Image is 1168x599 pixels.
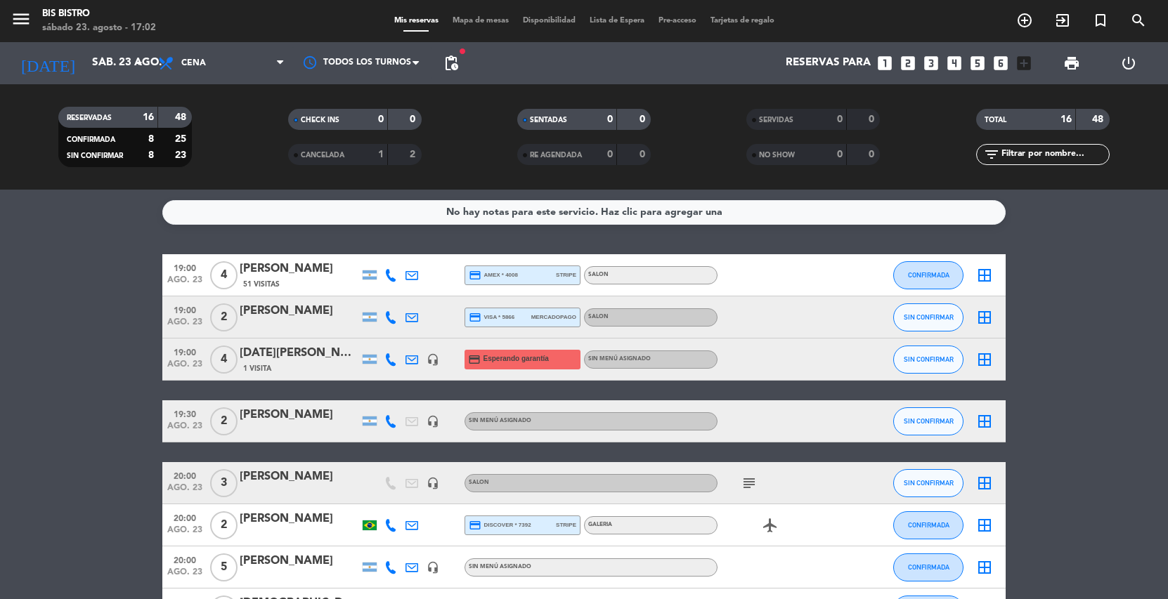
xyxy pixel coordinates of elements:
[869,150,877,159] strong: 0
[759,117,793,124] span: SERVIDAS
[556,520,576,529] span: stripe
[904,313,954,321] span: SIN CONFIRMAR
[976,267,993,284] i: border_all
[167,317,202,334] span: ago. 23
[240,260,359,278] div: [PERSON_NAME]
[583,17,651,25] span: Lista de Espera
[588,272,609,277] span: SALON
[908,271,949,279] span: CONFIRMADA
[175,134,189,144] strong: 25
[908,521,949,529] span: CONFIRMADA
[469,269,481,282] i: credit_card
[167,483,202,499] span: ago. 23
[167,259,202,275] span: 19:00
[640,114,648,124] strong: 0
[1092,114,1106,124] strong: 48
[1101,42,1158,84] div: LOG OUT
[167,567,202,584] span: ago. 23
[240,302,359,320] div: [PERSON_NAME]
[210,261,238,289] span: 4
[167,275,202,291] span: ago. 23
[410,114,418,124] strong: 0
[588,356,651,362] span: Sin menú asignado
[469,480,489,485] span: SALON
[446,204,722,220] div: No hay notas para este servicio. Haz clic para agregar una
[904,479,954,487] span: SIN CONFIRMAR
[976,309,993,326] i: border_all
[556,270,576,279] span: stripe
[640,150,648,159] strong: 0
[469,311,514,324] span: visa * 5866
[148,150,154,160] strong: 8
[181,58,206,68] span: Cena
[446,17,516,25] span: Mapa de mesas
[1063,55,1080,72] span: print
[67,114,112,121] span: RESERVADAS
[837,150,843,159] strong: 0
[175,150,189,160] strong: 23
[893,261,963,289] button: CONFIRMADA
[167,343,202,360] span: 19:00
[904,417,954,425] span: SIN CONFIRMAR
[786,57,871,70] span: Reservas para
[484,353,549,364] span: Esperando garantía
[167,525,202,541] span: ago. 23
[1060,114,1072,124] strong: 16
[240,468,359,486] div: [PERSON_NAME]
[143,112,154,122] strong: 16
[530,117,567,124] span: SENTADAS
[210,407,238,435] span: 2
[976,517,993,534] i: border_all
[301,152,344,159] span: CANCELADA
[240,552,359,570] div: [PERSON_NAME]
[945,54,963,72] i: looks_4
[243,363,271,374] span: 1 Visita
[469,564,531,570] span: Sin menú asignado
[531,312,576,322] span: mercadopago
[240,344,359,362] div: [DATE][PERSON_NAME]
[11,48,85,79] i: [DATE]
[427,561,439,574] i: headset_mic
[387,17,446,25] span: Mis reservas
[1092,12,1109,29] i: turned_in_not
[703,17,781,25] span: Tarjetas de regalo
[530,152,582,159] span: RE AGENDADA
[167,467,202,483] span: 20:00
[1015,54,1033,72] i: add_box
[976,351,993,368] i: border_all
[42,7,156,21] div: Bis Bistro
[427,477,439,489] i: headset_mic
[893,303,963,331] button: SIN CONFIRMAR
[869,114,877,124] strong: 0
[983,146,1000,163] i: filter_list
[468,353,481,366] i: credit_card
[762,517,779,534] i: airplanemode_active
[976,413,993,430] i: border_all
[443,55,460,72] span: pending_actions
[378,114,384,124] strong: 0
[1000,147,1109,162] input: Filtrar por nombre...
[976,475,993,492] i: border_all
[167,301,202,317] span: 19:00
[301,117,339,124] span: CHECK INS
[167,405,202,421] span: 19:30
[210,553,238,581] span: 5
[1120,55,1137,72] i: power_settings_new
[985,117,1006,124] span: TOTAL
[759,152,795,159] span: NO SHOW
[210,511,238,539] span: 2
[1016,12,1033,29] i: add_circle_outline
[167,360,202,376] span: ago. 23
[893,469,963,497] button: SIN CONFIRMAR
[167,421,202,437] span: ago. 23
[175,112,189,122] strong: 48
[131,55,148,72] i: arrow_drop_down
[469,311,481,324] i: credit_card
[11,8,32,34] button: menu
[904,355,954,363] span: SIN CONFIRMAR
[516,17,583,25] span: Disponibilidad
[410,150,418,159] strong: 2
[427,415,439,428] i: headset_mic
[469,519,481,532] i: credit_card
[893,345,963,374] button: SIN CONFIRMAR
